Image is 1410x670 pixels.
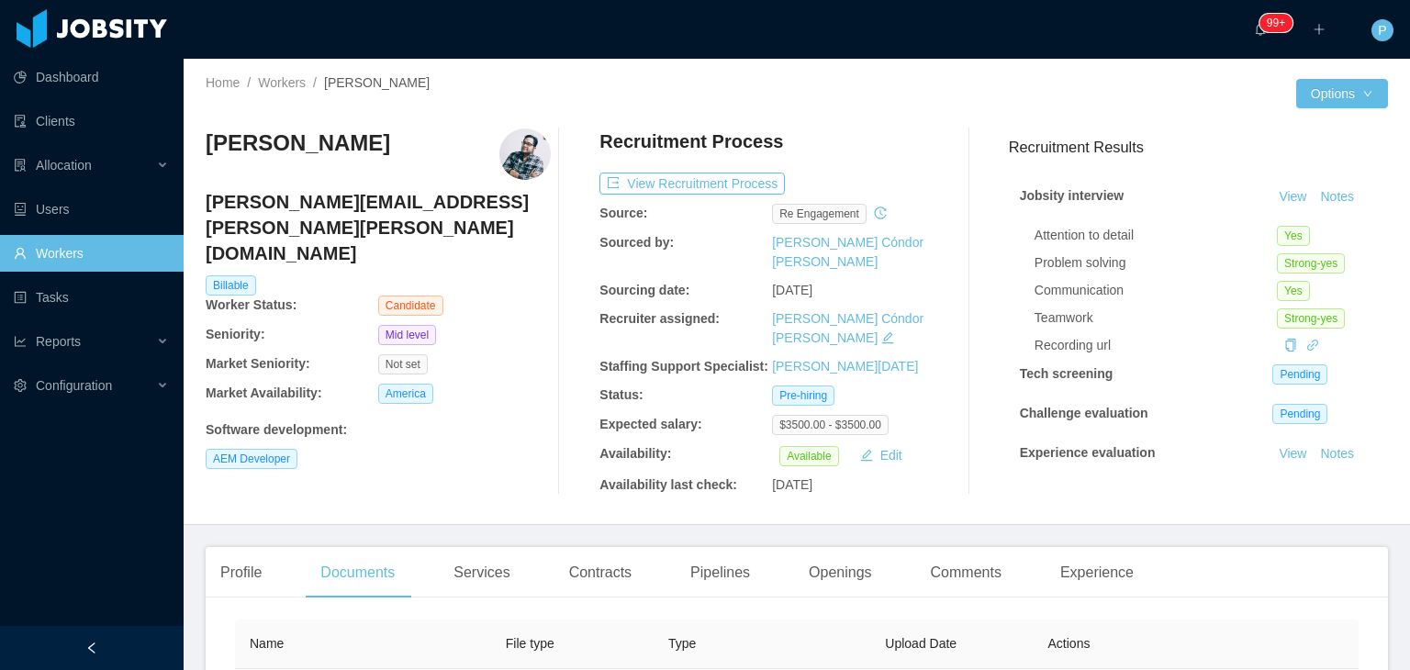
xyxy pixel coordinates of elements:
b: Availability: [599,446,671,461]
b: Staffing Support Specialist: [599,359,768,374]
h4: Recruitment Process [599,128,783,154]
i: icon: solution [14,159,27,172]
span: [PERSON_NAME] [324,75,430,90]
i: icon: setting [14,379,27,392]
a: View [1272,446,1313,461]
span: AEM Developer [206,449,297,469]
h3: [PERSON_NAME] [206,128,390,158]
span: [DATE] [772,477,812,492]
b: Market Seniority: [206,356,310,371]
a: icon: robotUsers [14,191,169,228]
span: Not set [378,354,428,374]
b: Source: [599,206,647,220]
span: Strong-yes [1277,308,1345,329]
span: re engagement [772,204,867,224]
button: Notes [1313,443,1361,465]
div: Pipelines [676,547,765,598]
span: Reports [36,334,81,349]
div: Problem solving [1035,253,1277,273]
b: Expected salary: [599,417,701,431]
i: icon: plus [1313,23,1326,36]
i: icon: line-chart [14,335,27,348]
span: Upload Date [885,636,957,651]
div: Communication [1035,281,1277,300]
span: Candidate [378,296,443,316]
div: Copy [1284,336,1297,355]
span: Mid level [378,325,436,345]
span: [DATE] [772,283,812,297]
b: Software development : [206,422,347,437]
div: Contracts [554,547,646,598]
a: icon: auditClients [14,103,169,140]
a: icon: pie-chartDashboard [14,59,169,95]
i: icon: copy [1284,339,1297,352]
i: icon: history [874,207,887,219]
strong: Tech screening [1020,366,1113,381]
button: Notes [1313,486,1361,508]
b: Market Availability: [206,385,322,400]
div: Experience [1046,547,1148,598]
span: Configuration [36,378,112,393]
a: [PERSON_NAME][DATE] [772,359,918,374]
div: Openings [794,547,887,598]
strong: Challenge evaluation [1020,406,1148,420]
button: Notes [1313,186,1361,208]
span: / [247,75,251,90]
b: Recruiter assigned: [599,311,720,326]
span: Pre-hiring [772,385,834,406]
div: Documents [306,547,409,598]
button: icon: exportView Recruitment Process [599,173,785,195]
a: [PERSON_NAME] Cóndor [PERSON_NAME] [772,311,923,345]
b: Seniority: [206,327,265,341]
i: icon: edit [881,331,894,344]
div: Recording url [1035,336,1277,355]
span: Strong-yes [1277,253,1345,274]
span: Yes [1277,226,1310,246]
button: icon: editEdit [853,444,910,466]
span: America [378,384,433,404]
strong: Experience evaluation [1020,445,1156,460]
span: Type [668,636,696,651]
div: Profile [206,547,276,598]
b: Sourced by: [599,235,674,250]
span: Name [250,636,284,651]
h3: Recruitment Results [1009,136,1388,159]
b: Availability last check: [599,477,737,492]
i: icon: link [1306,339,1319,352]
b: Worker Status: [206,297,297,312]
b: Status: [599,387,643,402]
div: Attention to detail [1035,226,1277,245]
a: Home [206,75,240,90]
b: Sourcing date: [599,283,689,297]
span: Pending [1272,404,1327,424]
span: Yes [1277,281,1310,301]
span: Allocation [36,158,92,173]
sup: 1711 [1259,14,1292,32]
a: icon: exportView Recruitment Process [599,176,785,191]
a: icon: userWorkers [14,235,169,272]
div: Comments [916,547,1016,598]
strong: Jobsity interview [1020,188,1125,203]
span: P [1378,19,1386,41]
div: Teamwork [1035,308,1277,328]
span: $3500.00 - $3500.00 [772,415,889,435]
span: Billable [206,275,256,296]
a: Workers [258,75,306,90]
img: a474a330-0012-11ea-afa2-8b899e7a5af2_68b1e18f8c2f1-400w.png [499,128,551,180]
button: Optionsicon: down [1296,79,1388,108]
h4: [PERSON_NAME][EMAIL_ADDRESS][PERSON_NAME][PERSON_NAME][DOMAIN_NAME] [206,189,551,266]
a: icon: link [1306,338,1319,352]
span: Actions [1048,636,1091,651]
a: [PERSON_NAME] Cóndor [PERSON_NAME] [772,235,923,269]
a: icon: profileTasks [14,279,169,316]
i: icon: bell [1254,23,1267,36]
span: File type [506,636,554,651]
div: Services [439,547,524,598]
a: View [1272,189,1313,204]
span: Pending [1272,364,1327,385]
span: / [313,75,317,90]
